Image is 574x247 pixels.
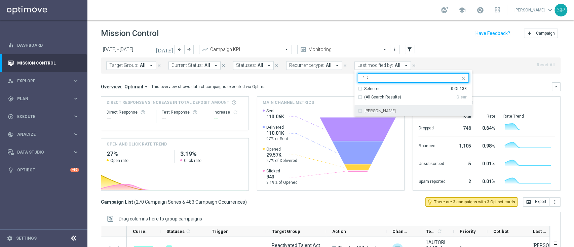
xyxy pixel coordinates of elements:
i: more_vert [392,47,397,52]
div: This overview shows data of campaigns executed via Optimail [151,84,268,90]
div: Dashboard [8,36,79,54]
span: Execute [17,115,73,119]
span: Optimail [124,84,143,90]
div: track_changes Analyze keyboard_arrow_right [7,132,79,137]
button: add Campaign [524,29,558,38]
button: Target Group: All arrow_drop_down [106,61,156,70]
button: close [342,62,348,69]
span: Direct Response VS Increase In Total Deposit Amount [107,99,229,106]
i: arrow_drop_down [148,63,154,69]
button: Optimail arrow_drop_down [122,84,151,90]
div: -- [107,115,151,123]
button: [DATE] [155,45,175,55]
span: 113.06K [266,114,284,120]
button: person_search Explore keyboard_arrow_right [7,78,79,84]
span: Opened [266,147,297,152]
a: Mission Control [17,54,79,72]
div: Data Studio [8,149,73,155]
span: Target Group: [109,63,138,68]
span: Statuses: [236,63,256,68]
span: 97% of Sent [266,136,288,141]
span: There are 3 campaigns with 3 Optibot cards [434,199,515,205]
span: Analyze [17,132,73,136]
i: arrow_drop_down [143,84,149,90]
span: Explore [17,79,73,83]
span: All [140,63,146,68]
span: 3.19% of Opened [266,180,298,185]
div: 2 [453,175,471,186]
i: person_search [8,78,14,84]
span: Clicked [266,168,298,174]
i: refresh [233,110,238,115]
i: equalizer [8,42,14,48]
h1: Mission Control [101,29,159,38]
button: lightbulb_outline There are 3 campaigns with 3 Optibot cards [425,197,518,207]
button: Mission Control [7,60,79,66]
h4: OPEN AND CLICK RATE TREND [107,141,167,147]
div: +10 [70,168,79,172]
i: refresh [437,229,442,234]
i: keyboard_arrow_right [73,95,79,102]
button: arrow_forward [184,45,194,54]
i: keyboard_arrow_right [73,131,79,137]
button: close [156,62,162,69]
span: Current Status: [171,63,203,68]
h2: 3.19% [180,150,243,158]
div: 0.01% [479,158,495,168]
span: Action [332,229,346,234]
span: Last Modified By [533,229,549,234]
span: 27% of Delivered [266,158,297,163]
i: track_changes [8,131,14,137]
div: 746 [453,122,471,133]
span: Delivered [266,125,288,130]
input: Select date range [101,45,175,54]
span: All [395,63,400,68]
i: arrow_forward [187,47,191,52]
span: Current Status [133,229,149,234]
span: ( [134,199,136,205]
div: Row Groups [119,216,202,221]
span: Drag columns here to group campaigns [119,216,202,221]
span: 29.57K [266,152,297,158]
button: Data Studio keyboard_arrow_right [7,150,79,155]
span: Plan [17,97,73,101]
button: equalizer Dashboard [7,43,79,48]
div: Serena Piraino [358,106,469,116]
div: 0.64% [479,122,495,133]
button: Statuses: All arrow_drop_down [233,61,274,70]
i: settings [7,235,13,241]
button: close [411,62,417,69]
a: Dashboard [17,36,79,54]
span: Statuses [166,229,185,234]
h3: Campaign List [101,199,247,205]
div: Optibot [8,161,79,179]
button: lightbulb Optibot +10 [7,167,79,173]
input: Have Feedback? [475,31,510,36]
span: Last modified by: [357,63,393,68]
div: Analyze [8,131,73,137]
div: Explore [8,78,73,84]
button: close [221,62,227,69]
i: close [343,63,347,68]
div: 0.98% [479,140,495,151]
span: Recurrence type: [289,63,324,68]
a: [PERSON_NAME]keyboard_arrow_down [514,5,554,15]
button: more_vert [549,197,561,207]
span: Trigger [212,229,228,234]
button: close [460,74,465,80]
button: play_circle_outline Execute keyboard_arrow_right [7,114,79,119]
span: 110.01K [266,130,288,136]
i: keyboard_arrow_right [73,78,79,84]
i: close [274,63,279,68]
button: gps_fixed Plan keyboard_arrow_right [7,96,79,101]
div: Selected [364,86,381,92]
i: add [527,31,532,36]
i: arrow_back [177,47,182,52]
i: keyboard_arrow_right [73,149,79,155]
span: All [258,63,263,68]
button: arrow_back [175,45,184,54]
